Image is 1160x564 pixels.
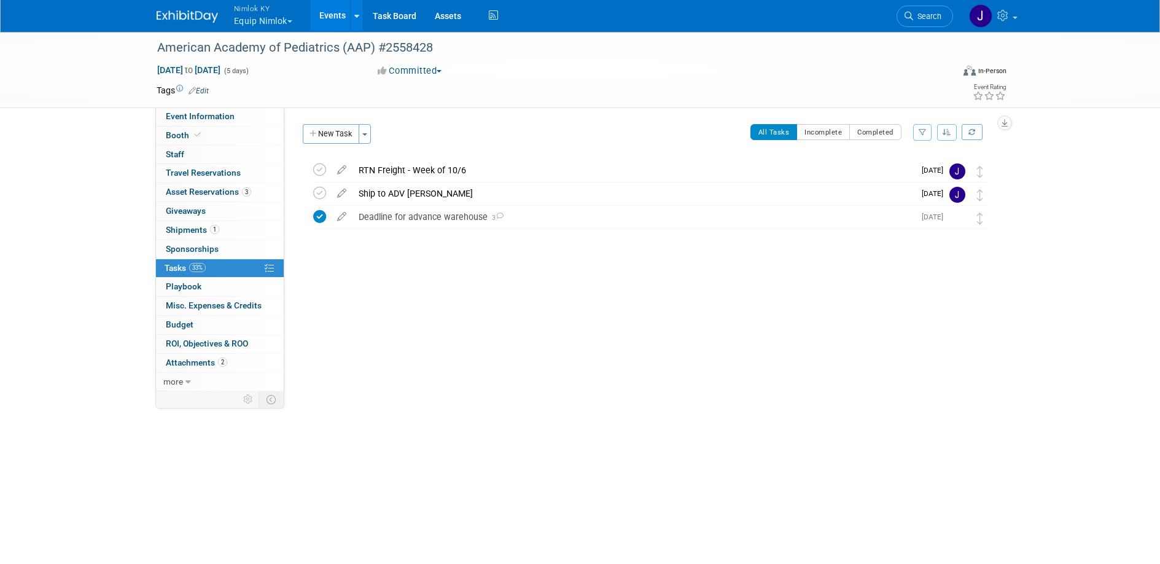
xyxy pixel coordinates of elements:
button: Incomplete [796,124,850,140]
span: Travel Reservations [166,168,241,178]
img: Jamie Dunn [969,4,992,28]
span: Giveaways [166,206,206,216]
span: to [183,65,195,75]
div: American Academy of Pediatrics (AAP) #2558428 [153,37,935,59]
span: Event Information [166,111,235,121]
img: Jamie Dunn [949,163,965,179]
a: Refresh [962,124,983,140]
span: 3 [242,187,251,197]
span: [DATE] [DATE] [157,65,221,76]
a: Playbook [156,278,284,296]
a: edit [331,188,352,199]
div: In-Person [978,66,1006,76]
span: Shipments [166,225,219,235]
div: Ship to ADV [PERSON_NAME] [352,183,914,204]
span: 1 [210,225,219,234]
span: Search [913,12,941,21]
a: Staff [156,146,284,164]
a: more [156,373,284,391]
i: Move task [977,189,983,201]
img: Jamie Dunn [949,187,965,203]
a: Misc. Expenses & Credits [156,297,284,315]
a: Booth [156,127,284,145]
div: Event Format [881,64,1007,82]
a: Travel Reservations [156,164,284,182]
img: Dana Carroll [949,210,965,226]
img: Format-Inperson.png [963,66,976,76]
span: Tasks [165,263,206,273]
span: [DATE] [922,189,949,198]
td: Tags [157,84,209,96]
div: Deadline for advance warehouse [352,206,914,227]
span: Sponsorships [166,244,219,254]
a: ROI, Objectives & ROO [156,335,284,353]
button: All Tasks [750,124,798,140]
span: Booth [166,130,203,140]
td: Toggle Event Tabs [259,391,284,407]
a: Search [897,6,953,27]
span: Staff [166,149,184,159]
button: New Task [303,124,359,144]
i: Booth reservation complete [195,131,201,138]
div: Event Rating [973,84,1006,90]
a: edit [331,211,352,222]
span: Attachments [166,358,227,367]
span: [DATE] [922,213,949,221]
span: Nimlok KY [234,2,292,15]
td: Personalize Event Tab Strip [238,391,259,407]
a: Tasks33% [156,259,284,278]
a: Shipments1 [156,221,284,240]
span: (5 days) [223,67,249,75]
span: Asset Reservations [166,187,251,197]
span: 2 [218,358,227,367]
span: Playbook [166,281,201,291]
span: Budget [166,319,193,329]
button: Completed [849,124,901,140]
span: 33% [189,263,206,272]
span: more [163,377,183,386]
span: ROI, Objectives & ROO [166,339,248,348]
span: [DATE] [922,166,949,174]
a: Attachments2 [156,354,284,372]
i: Move task [977,213,983,224]
div: RTN Freight - Week of 10/6 [352,160,914,181]
a: edit [331,165,352,176]
button: Committed [373,65,446,77]
i: Move task [977,166,983,178]
a: Giveaways [156,202,284,221]
span: Misc. Expenses & Credits [166,300,262,310]
a: Budget [156,316,284,334]
a: Event Information [156,108,284,126]
img: ExhibitDay [157,10,218,23]
span: 3 [488,214,504,222]
a: Sponsorships [156,240,284,259]
a: Edit [189,87,209,95]
a: Asset Reservations3 [156,183,284,202]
